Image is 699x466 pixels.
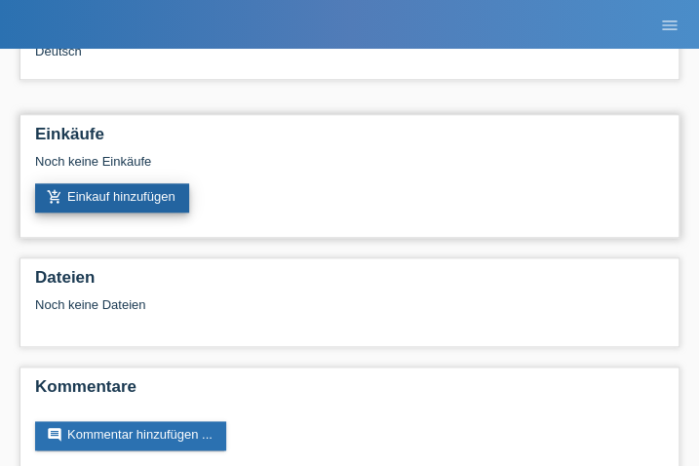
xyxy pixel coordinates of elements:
i: comment [47,427,62,443]
h2: Kommentare [35,377,664,407]
a: add_shopping_cartEinkauf hinzufügen [35,183,189,213]
h2: Einkäufe [35,125,664,154]
div: Noch keine Dateien [35,297,640,312]
span: Deutsch [35,44,82,58]
a: commentKommentar hinzufügen ... [35,421,226,450]
div: Noch keine Einkäufe [35,154,664,183]
i: add_shopping_cart [47,189,62,205]
h2: Dateien [35,268,664,297]
i: menu [660,16,680,35]
a: menu [650,19,689,30]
